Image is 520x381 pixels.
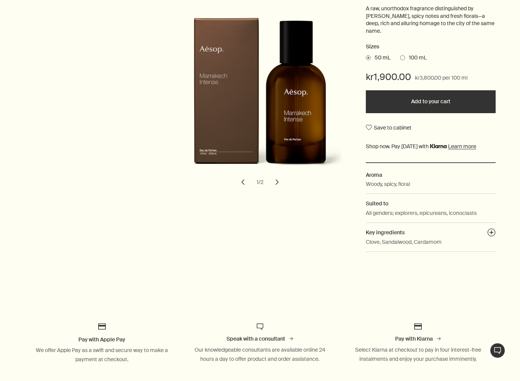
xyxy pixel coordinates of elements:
[366,209,477,217] p: All genders; explorers, epicureans, iconoclasts
[347,322,490,363] a: Card IconPay with KlarnaSelect Klarna at checkout to pay in four interest-free instalments and en...
[371,54,391,62] span: 50 mL
[490,343,505,358] button: Live Assistance
[366,171,496,179] h2: Aroma
[366,180,410,188] p: Woody, spicy, floral
[366,90,496,113] button: Add to your cart - kr1,900.00
[366,71,411,83] span: kr1,900.00
[227,335,285,342] span: Speak with a consultant
[347,346,490,364] div: Select Klarna at checkout to pay in four interest-free instalments and enjoy your purchase immine...
[366,42,496,51] h2: Sizes
[179,18,346,181] img: Back of Aesop Marrakech Intense Eau de Parfum outer carton.
[395,335,433,342] span: Pay with Klarna
[366,229,405,236] span: Key ingredients
[188,322,331,363] a: Chat box iconSpeak with a consultantOur knowledgeable consultants are available online 24 hours a...
[405,54,427,62] span: 100 mL
[78,336,125,343] span: Pay with Apple Pay
[30,346,173,364] div: We offer Apple Pay as a swift and secure way to make a payment at checkout.
[234,174,251,190] button: previous slide
[255,322,265,331] img: Chat box icon
[366,238,442,246] p: Clove, Sandalwood, Cardamom
[97,322,107,331] img: Card Icon
[413,322,423,331] img: Card Icon
[269,174,286,190] button: next slide
[366,199,496,208] h2: Suited to
[173,18,346,190] div: Marrakech Intense Eau de Parfum
[188,346,331,364] div: Our knowledgeable consultants are available online 24 hours a day to offer product and order assi...
[487,228,496,239] button: Key ingredients
[366,5,496,35] p: A raw, unorthodox fragrance distinguished by [PERSON_NAME], spicy notes and fresh florals—a deep,...
[366,121,412,134] button: Save to cabinet
[415,74,467,83] span: kr3,800.00 per 100 ml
